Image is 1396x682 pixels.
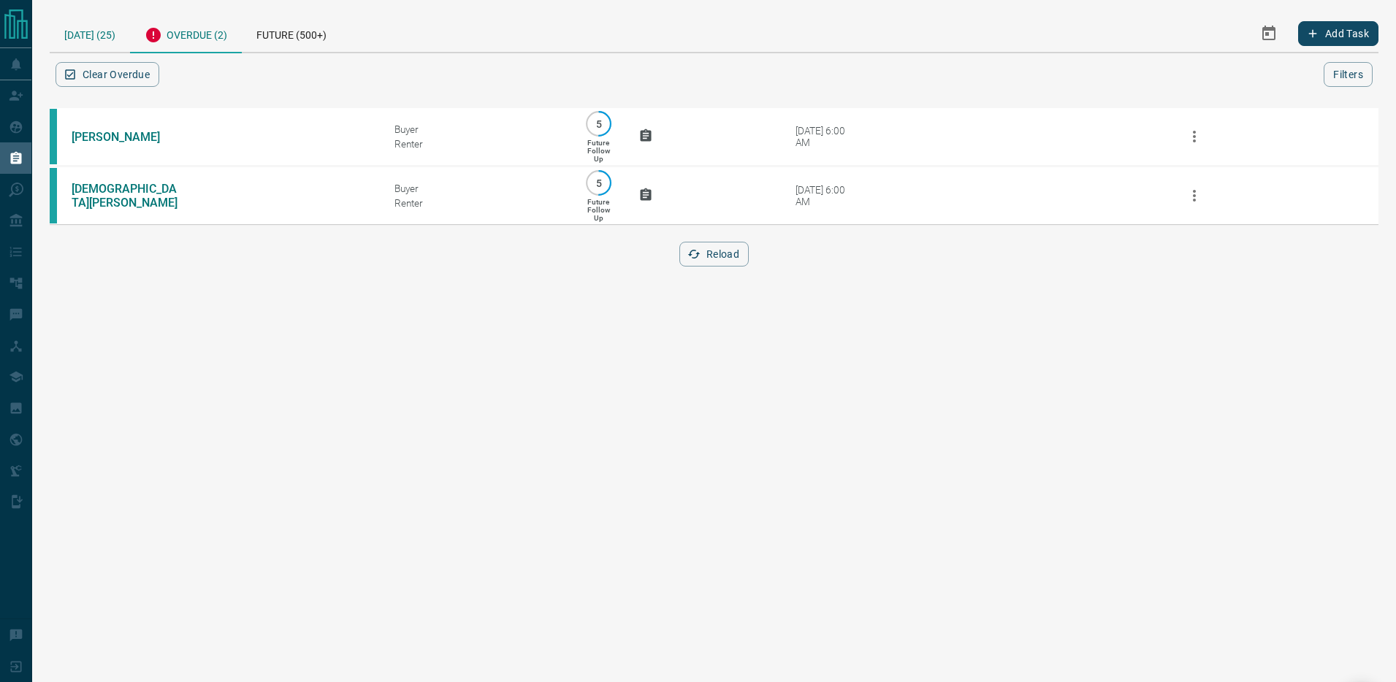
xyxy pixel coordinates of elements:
[56,62,159,87] button: Clear Overdue
[394,123,558,135] div: Buyer
[394,183,558,194] div: Buyer
[593,118,604,129] p: 5
[394,197,558,209] div: Renter
[72,130,181,144] a: [PERSON_NAME]
[242,15,341,52] div: Future (500+)
[72,182,181,210] a: [DEMOGRAPHIC_DATA][PERSON_NAME]
[1298,21,1378,46] button: Add Task
[587,139,610,163] p: Future Follow Up
[1324,62,1373,87] button: Filters
[796,184,858,207] div: [DATE] 6:00 AM
[50,168,57,223] div: condos.ca
[679,242,749,267] button: Reload
[593,177,604,188] p: 5
[394,138,558,150] div: Renter
[796,125,858,148] div: [DATE] 6:00 AM
[130,15,242,53] div: Overdue (2)
[50,109,57,164] div: condos.ca
[587,198,610,222] p: Future Follow Up
[1251,16,1286,51] button: Select Date Range
[50,15,130,52] div: [DATE] (25)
